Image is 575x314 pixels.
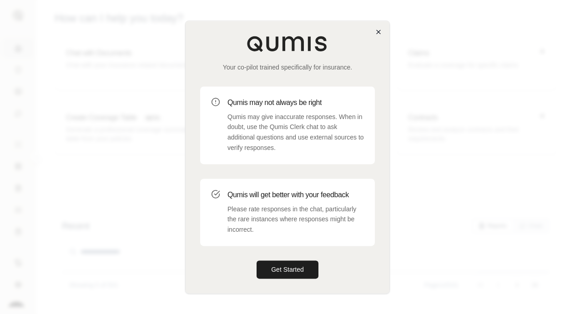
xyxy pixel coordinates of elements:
p: Your co-pilot trained specifically for insurance. [200,63,375,72]
h3: Qumis may not always be right [227,97,364,108]
h3: Qumis will get better with your feedback [227,189,364,200]
p: Please rate responses in the chat, particularly the rare instances where responses might be incor... [227,204,364,235]
p: Qumis may give inaccurate responses. When in doubt, use the Qumis Clerk chat to ask additional qu... [227,112,364,153]
img: Qumis Logo [247,35,328,52]
button: Get Started [257,260,318,279]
